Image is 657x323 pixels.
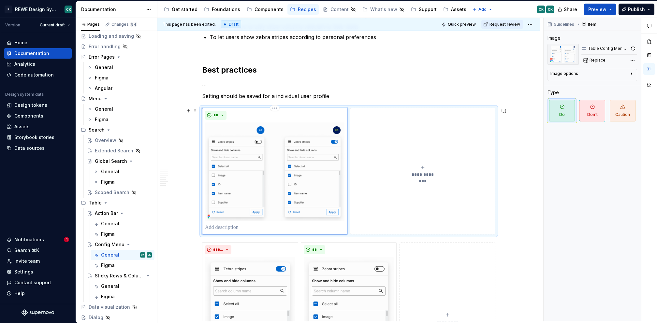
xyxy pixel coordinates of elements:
[408,4,439,15] a: Support
[89,314,103,321] div: Dialog
[78,312,154,323] a: Dialog
[549,100,575,121] span: Do
[4,288,72,299] button: Help
[91,166,154,177] a: General
[212,6,240,13] div: Foundations
[4,111,72,121] a: Components
[84,83,154,93] a: Angular
[579,100,605,121] span: Don't
[5,22,20,28] div: Version
[101,252,119,258] div: General
[40,22,65,28] span: Current draft
[547,89,559,96] div: Type
[95,64,113,71] div: General
[78,31,154,41] a: Loading and saving
[554,4,581,15] button: Share
[14,247,39,254] div: Search ⌘K
[4,37,72,48] a: Home
[608,98,637,123] button: Caution
[81,6,143,13] div: Documentation
[101,231,115,237] div: Figma
[5,6,12,13] div: R
[78,302,154,312] a: Data visualization
[546,20,577,29] button: Guidelines
[95,189,129,196] div: Scoped Search
[95,85,112,91] div: Angular
[14,72,54,78] div: Code automation
[210,33,495,41] p: To let users show zebra stripes according to personal preferences
[84,114,154,125] a: Figma
[141,252,144,258] div: CK
[130,22,137,27] span: 84
[547,98,577,123] button: Do
[95,210,118,217] div: Action Bar
[89,200,102,206] div: Table
[14,279,51,286] div: Contact support
[84,73,154,83] a: Figma
[89,304,130,310] div: Data visualization
[201,4,243,15] a: Foundations
[89,54,115,60] div: Error Pages
[539,7,544,12] div: CK
[22,309,54,316] svg: Supernova Logo
[4,143,72,153] a: Data sources
[547,44,579,65] img: c2fe4e13-882e-47e6-b53a-5359c7f6a7aa.png
[81,22,100,27] div: Pages
[14,123,30,130] div: Assets
[4,70,72,80] a: Code automation
[91,177,154,187] a: Figma
[298,6,316,13] div: Recipes
[202,92,495,100] p: Setting should be saved for a individual user profile
[470,5,495,14] button: Add
[14,236,44,243] div: Notifications
[89,43,121,50] div: Error handling
[91,291,154,302] a: Figma
[330,6,349,13] div: Content
[89,33,134,39] div: Loading and saving
[4,234,72,245] button: Notifications1
[205,122,344,221] img: c2fe4e13-882e-47e6-b53a-5359c7f6a7aa.png
[287,4,319,15] a: Recipes
[95,158,127,164] div: Global Search
[554,22,574,27] span: Guidelines
[14,145,45,151] div: Data sources
[95,147,133,154] div: Extended Search
[84,187,154,198] a: Scoped Search
[14,61,35,67] div: Analytics
[148,252,151,258] div: CK
[101,168,119,175] div: General
[202,65,495,75] h2: Best practices
[89,95,102,102] div: Menu
[15,6,57,13] div: REWE Design System
[78,93,154,104] a: Menu
[78,125,154,135] div: Search
[78,52,154,62] a: Error Pages
[588,46,628,51] div: Table Config Menu / Do / 1
[84,135,154,146] a: Overview
[4,48,72,59] a: Documentation
[91,250,154,260] a: GeneralCKCK
[481,20,523,29] button: Request review
[84,208,154,218] a: Action Bar
[588,6,606,13] span: Preview
[14,50,49,57] div: Documentation
[84,239,154,250] a: Config Menu
[84,156,154,166] a: Global Search
[163,22,216,27] span: This page has been edited.
[78,198,154,208] div: Table
[441,4,469,15] a: Assets
[255,6,284,13] div: Components
[84,271,154,281] a: Sticky Rows & Columns
[37,21,73,30] button: Current draft
[448,22,476,27] span: Quick preview
[619,4,654,15] button: Publish
[5,92,44,97] div: Design system data
[360,4,407,15] a: What's new
[550,71,578,76] div: Image options
[89,127,105,133] div: Search
[628,6,645,13] span: Publish
[101,262,115,269] div: Figma
[64,237,69,242] span: 1
[95,137,116,144] div: Overview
